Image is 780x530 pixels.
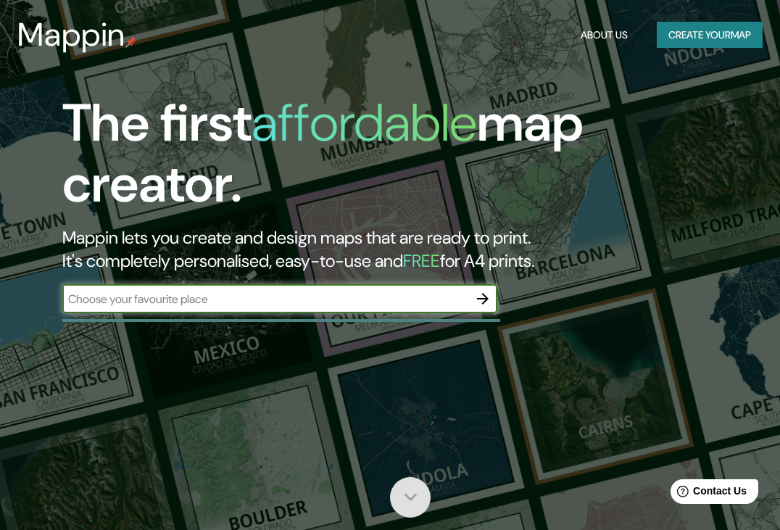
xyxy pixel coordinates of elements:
input: Choose your favourite place [62,291,468,307]
iframe: Help widget launcher [651,473,764,514]
h2: Mappin lets you create and design maps that are ready to print. It's completely personalised, eas... [62,226,686,273]
button: Create yourmap [657,22,763,49]
img: mappin-pin [125,36,137,48]
h1: affordable [252,89,477,157]
h5: FREE [403,249,440,272]
h1: The first map creator. [62,93,686,226]
h3: Mappin [17,16,125,54]
button: About Us [575,22,634,49]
